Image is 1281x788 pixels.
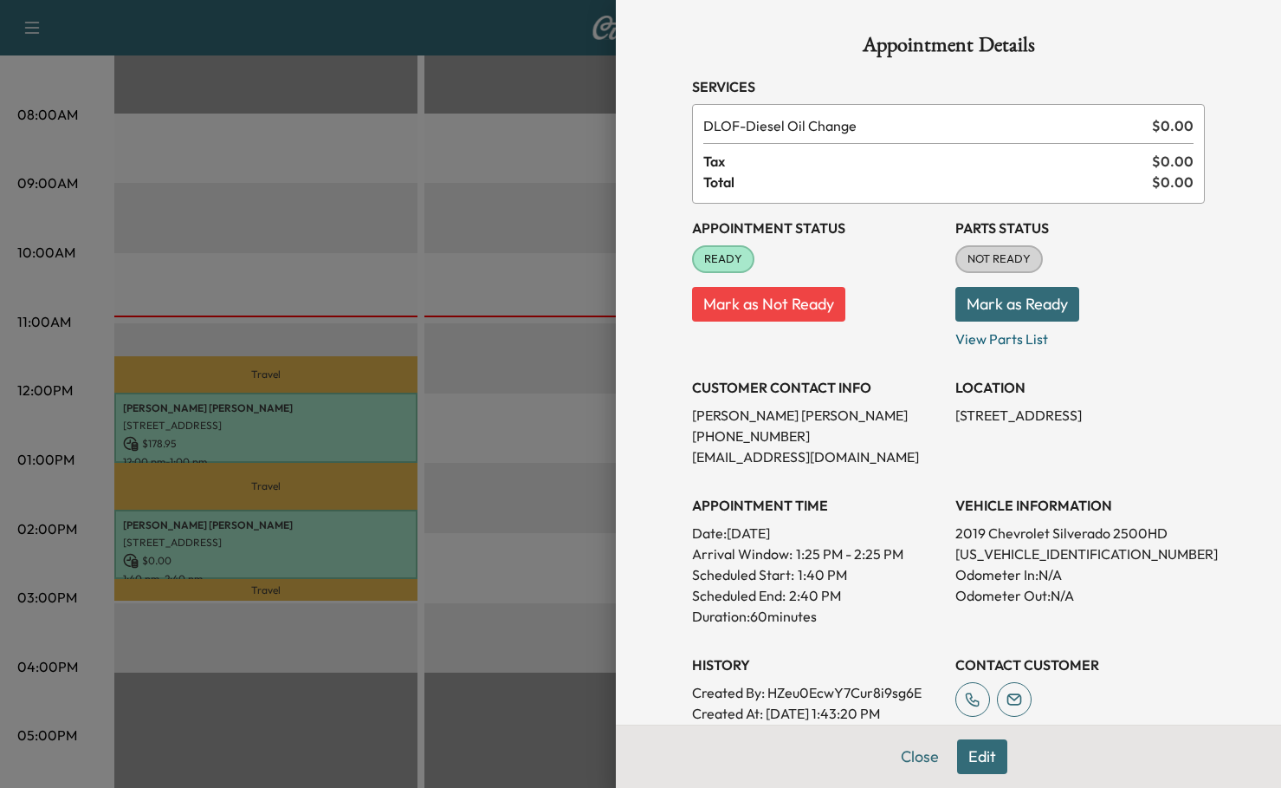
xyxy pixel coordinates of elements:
[703,115,1145,136] span: Diesel Oil Change
[692,446,941,467] p: [EMAIL_ADDRESS][DOMAIN_NAME]
[692,426,941,446] p: [PHONE_NUMBER]
[955,544,1205,564] p: [US_VEHICLE_IDENTIFICATION_NUMBER]
[692,35,1205,62] h1: Appointment Details
[692,564,794,585] p: Scheduled Start:
[1152,172,1194,192] span: $ 0.00
[692,606,941,627] p: Duration: 60 minutes
[957,739,1007,774] button: Edit
[692,682,941,703] p: Created By : HZeu0EcwY7Cur8i9sg6E
[692,495,941,516] h3: APPOINTMENT TIME
[692,76,1205,97] h3: Services
[703,151,1152,172] span: Tax
[692,703,941,724] p: Created At : [DATE] 1:43:20 PM
[955,405,1205,426] p: [STREET_ADDRESS]
[955,287,1079,322] button: Mark as Ready
[694,251,753,268] span: READY
[692,405,941,426] p: [PERSON_NAME] [PERSON_NAME]
[1152,115,1194,136] span: $ 0.00
[955,585,1205,606] p: Odometer Out: N/A
[692,724,941,745] p: Modified By : HZeu0EcwY7Cur8i9sg6E
[955,564,1205,585] p: Odometer In: N/A
[1152,151,1194,172] span: $ 0.00
[955,495,1205,516] h3: VEHICLE INFORMATION
[957,251,1041,268] span: NOT READY
[955,218,1205,238] h3: Parts Status
[789,585,841,606] p: 2:40 PM
[692,218,941,238] h3: Appointment Status
[955,322,1205,349] p: View Parts List
[955,377,1205,398] h3: LOCATION
[955,654,1205,675] h3: CONTACT CUSTOMER
[692,523,941,544] p: Date: [DATE]
[796,544,903,564] span: 1:25 PM - 2:25 PM
[798,564,847,585] p: 1:40 PM
[703,172,1152,192] span: Total
[890,739,950,774] button: Close
[692,585,786,606] p: Scheduled End:
[692,544,941,564] p: Arrival Window:
[692,654,941,675] h3: History
[692,377,941,398] h3: CUSTOMER CONTACT INFO
[955,523,1205,544] p: 2019 Chevrolet Silverado 2500HD
[692,287,845,322] button: Mark as Not Ready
